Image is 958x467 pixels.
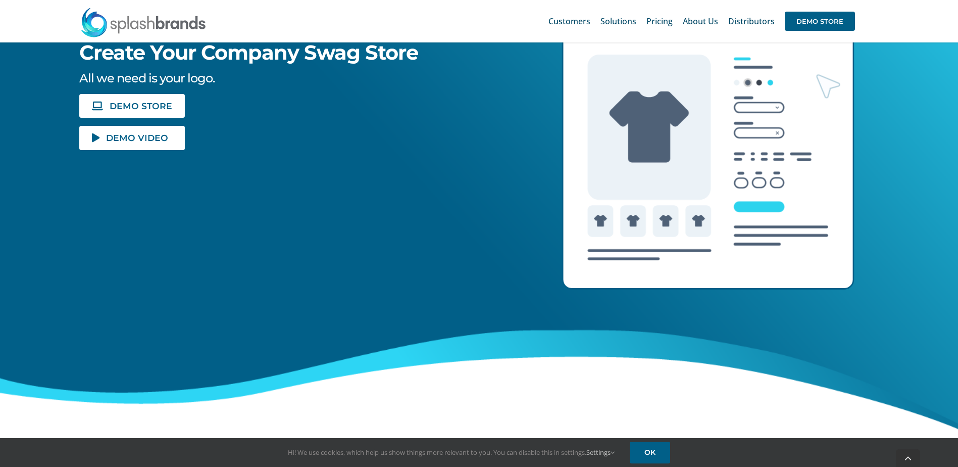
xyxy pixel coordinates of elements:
span: Customers [548,17,590,25]
span: DEMO VIDEO [106,133,168,142]
span: About Us [683,17,718,25]
img: SplashBrands.com Logo [80,7,207,37]
nav: Main Menu Sticky [548,5,855,37]
span: DEMO STORE [110,102,172,110]
a: Pricing [646,5,673,37]
span: DEMO STORE [785,12,855,31]
span: Hi! We use cookies, which help us show things more relevant to you. You can disable this in setti... [288,448,615,457]
span: Solutions [600,17,636,25]
span: Create Your Company Swag Store [79,40,418,65]
span: All we need is your logo. [79,71,215,85]
span: Distributors [728,17,775,25]
a: Customers [548,5,590,37]
a: OK [630,442,670,463]
span: Pricing [646,17,673,25]
a: DEMO STORE [79,94,184,118]
a: Settings [586,448,615,457]
a: DEMO STORE [785,5,855,37]
a: Distributors [728,5,775,37]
